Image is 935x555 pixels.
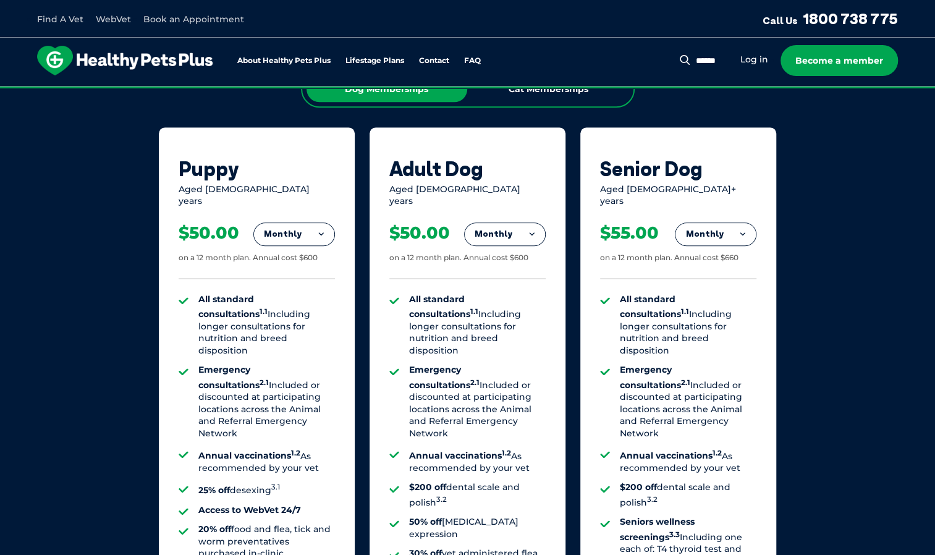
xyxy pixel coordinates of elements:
li: As recommended by your vet [620,447,756,475]
sup: 2.1 [470,378,480,386]
strong: Emergency consultations [620,364,690,390]
li: dental scale and polish [620,481,756,509]
li: Included or discounted at participating locations across the Animal and Referral Emergency Network [198,364,335,439]
li: Including longer consultations for nutrition and breed disposition [409,294,546,357]
strong: All standard consultations [198,294,268,320]
li: desexing [198,481,335,496]
strong: 50% off [409,516,442,527]
button: Monthly [675,223,756,245]
div: Aged [DEMOGRAPHIC_DATA] years [389,184,546,208]
sup: 1.1 [470,307,478,315]
div: Dog Memberships [307,76,467,102]
div: Adult Dog [389,157,546,180]
strong: Emergency consultations [409,364,480,390]
strong: All standard consultations [620,294,689,320]
li: As recommended by your vet [198,447,335,475]
div: on a 12 month plan. Annual cost $600 [389,253,528,263]
a: Log in [740,54,768,66]
button: Search [677,54,693,66]
sup: 3.3 [669,530,680,538]
strong: Annual vaccinations [409,450,511,461]
a: Contact [419,57,449,65]
strong: $200 off [620,481,657,493]
div: $55.00 [600,222,659,244]
strong: 20% off [198,523,231,535]
div: $50.00 [179,222,239,244]
li: dental scale and polish [409,481,546,509]
span: Proactive, preventative wellness program designed to keep your pet healthier and happier for longer [237,87,698,98]
a: About Healthy Pets Plus [237,57,331,65]
div: Senior Dog [600,157,756,180]
strong: 25% off [198,485,230,496]
sup: 1.1 [681,307,689,315]
a: Find A Vet [37,14,83,25]
strong: $200 off [409,481,446,493]
strong: Seniors wellness screenings [620,516,695,542]
li: Including longer consultations for nutrition and breed disposition [198,294,335,357]
li: Included or discounted at participating locations across the Animal and Referral Emergency Network [620,364,756,439]
div: $50.00 [389,222,450,244]
a: FAQ [464,57,481,65]
a: Book an Appointment [143,14,244,25]
span: Call Us [763,14,798,27]
div: Aged [DEMOGRAPHIC_DATA]+ years [600,184,756,208]
sup: 2.1 [260,378,269,386]
li: [MEDICAL_DATA] expression [409,516,546,540]
li: Included or discounted at participating locations across the Animal and Referral Emergency Network [409,364,546,439]
sup: 2.1 [681,378,690,386]
a: Call Us1800 738 775 [763,9,898,28]
sup: 1.1 [260,307,268,315]
strong: Emergency consultations [198,364,269,390]
sup: 3.2 [436,495,447,504]
strong: All standard consultations [409,294,478,320]
li: As recommended by your vet [409,447,546,475]
sup: 3.2 [647,495,658,504]
div: Cat Memberships [468,76,629,102]
div: on a 12 month plan. Annual cost $600 [179,253,318,263]
strong: Annual vaccinations [198,450,300,461]
sup: 3.1 [271,483,280,491]
strong: Annual vaccinations [620,450,722,461]
img: hpp-logo [37,46,213,75]
div: Aged [DEMOGRAPHIC_DATA] years [179,184,335,208]
div: on a 12 month plan. Annual cost $660 [600,253,738,263]
button: Monthly [465,223,545,245]
a: Lifestage Plans [345,57,404,65]
div: Puppy [179,157,335,180]
sup: 1.2 [713,449,722,457]
li: Including longer consultations for nutrition and breed disposition [620,294,756,357]
sup: 1.2 [502,449,511,457]
button: Monthly [254,223,334,245]
a: Become a member [781,45,898,76]
sup: 1.2 [291,449,300,457]
strong: Access to WebVet 24/7 [198,504,301,515]
a: WebVet [96,14,131,25]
